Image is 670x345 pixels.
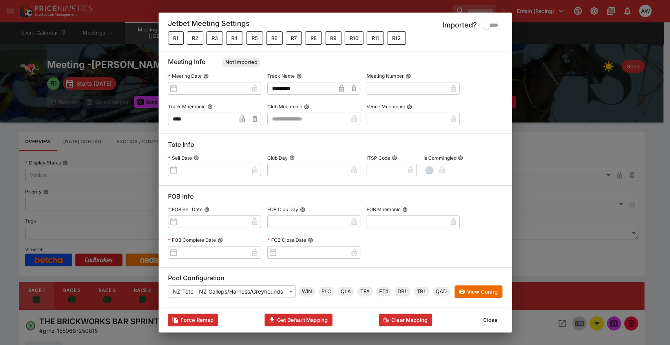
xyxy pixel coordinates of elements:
[194,155,199,161] button: Sell Date
[168,274,502,285] h6: Pool Configuration
[305,31,321,45] button: Not Mapped and Not Imported
[207,104,213,110] button: Track Mnemonic
[414,287,429,296] div: Treble
[267,73,295,79] p: Track Name
[367,103,405,110] p: Venue Mnemonic
[414,288,429,296] span: TBL
[296,73,302,79] button: Track Name
[407,104,412,110] button: Venue Mnemonic
[222,58,261,66] span: Not Imported
[266,31,283,45] button: Not Mapped and Not Imported
[394,288,411,296] span: DBL
[187,31,203,45] button: Not Mapped and Not Imported
[442,20,477,29] h5: Imported?
[206,31,223,45] button: Not Mapped and Not Imported
[168,285,296,298] div: NZ Tote - NZ Gallops/Harness/Greyhounds
[168,314,219,326] button: Clears data required to update with latest templates
[299,288,315,296] span: WIN
[168,237,216,243] p: FOB Complete Date
[367,206,401,213] p: FOB Mnemonic
[423,155,456,161] p: Is Commingled
[203,73,209,79] button: Meeting Date
[318,288,334,296] span: PLC
[308,237,313,243] button: FOB Close Date
[345,31,363,45] button: Not Mapped and Not Imported
[379,314,432,326] button: Clear Mapping
[267,237,306,243] p: FOB Close Date
[433,287,450,296] div: Tote Pool Quaddie
[267,103,302,110] p: Club Mnemonic
[304,104,309,110] button: Club Mnemonic
[168,58,502,70] h6: Meeting Info
[267,206,298,213] p: FOB Club Day
[455,285,502,298] button: View Config
[478,314,502,326] button: Close
[168,192,502,204] h6: FOB Info
[168,103,206,110] p: Track Mnemonic
[300,207,305,212] button: FOB Club Day
[405,73,411,79] button: Meeting Number
[267,155,288,161] p: Club Day
[376,288,391,296] span: FT4
[338,287,354,296] div: Quinella
[226,31,243,45] button: Not Mapped and Not Imported
[402,207,408,212] button: FOB Mnemonic
[246,31,263,45] button: Not Mapped and Not Imported
[392,155,397,161] button: ITSP Code
[318,287,334,296] div: Place
[338,288,354,296] span: QLA
[367,31,384,45] button: Not Mapped and Not Imported
[289,155,295,161] button: Club Day
[387,31,406,45] button: Not Mapped and Not Imported
[394,287,411,296] div: Running Double
[357,288,373,296] span: TFA
[168,31,184,45] button: Not Mapped and Not Imported
[204,207,210,212] button: FOB Sell Date
[458,155,463,161] button: Is Commingled
[299,287,315,296] div: Win
[433,288,450,296] span: QAD
[367,155,390,161] p: ITSP Code
[376,287,391,296] div: First Four
[168,73,202,79] p: Meeting Date
[168,155,192,161] p: Sell Date
[367,73,404,79] p: Meeting Number
[222,58,261,67] div: Meeting Status
[357,287,373,296] div: Trifecta
[286,31,302,45] button: Not Mapped and Not Imported
[265,314,332,326] button: Get Default Mapping Info
[325,31,341,45] button: Not Mapped and Not Imported
[168,206,203,213] p: FOB Sell Date
[168,141,502,152] h6: Tote Info
[168,19,250,31] h5: Jetbet Meeting Settings
[217,237,223,243] button: FOB Complete Date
